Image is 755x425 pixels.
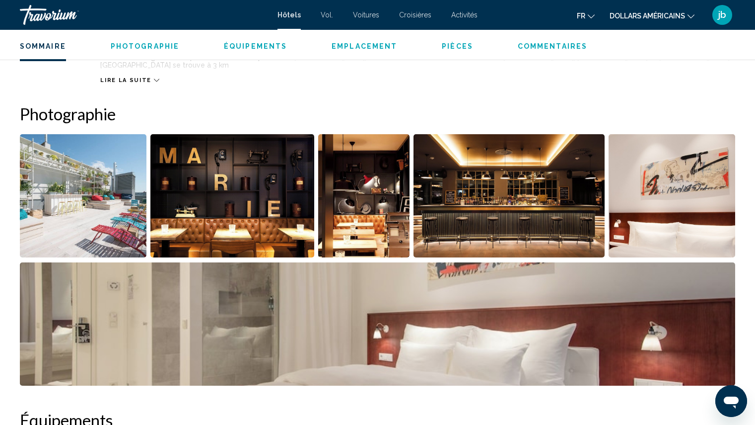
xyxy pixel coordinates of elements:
button: Équipements [224,42,287,51]
button: Open full-screen image slider [20,134,146,258]
a: Voitures [353,11,379,19]
button: Changer de devise [610,8,694,23]
a: Travorium [20,5,268,25]
span: Commentaires [518,42,587,50]
button: Changer de langue [577,8,595,23]
a: Croisières [399,11,431,19]
iframe: Bouton de lancement de la fenêtre de messagerie [715,385,747,417]
span: Pièces [442,42,473,50]
span: Photographie [111,42,179,50]
button: Open full-screen image slider [150,134,314,258]
font: dollars américains [610,12,685,20]
a: Activités [451,11,478,19]
a: Vol. [321,11,333,19]
h2: Photographie [20,104,735,124]
button: Pièces [442,42,473,51]
button: Open full-screen image slider [413,134,605,258]
button: Menu utilisateur [709,4,735,25]
font: fr [577,12,585,20]
span: Équipements [224,42,287,50]
button: Photographie [111,42,179,51]
span: Emplacement [332,42,397,50]
button: Open full-screen image slider [318,134,410,258]
font: jb [718,9,726,20]
span: Lire la suite [100,77,151,84]
button: Sommaire [20,42,66,51]
button: Emplacement [332,42,397,51]
button: Open full-screen image slider [609,134,735,258]
button: Open full-screen image slider [20,262,735,386]
div: La description [20,51,75,72]
button: Commentaires [518,42,587,51]
span: Sommaire [20,42,66,50]
button: Lire la suite [100,77,159,84]
a: Hôtels [277,11,301,19]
